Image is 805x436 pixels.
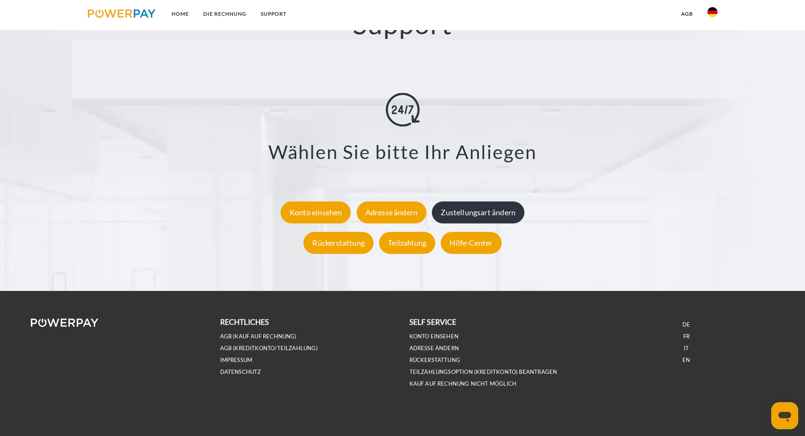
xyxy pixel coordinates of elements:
[409,368,557,376] a: Teilzahlungsoption (KREDITKONTO) beantragen
[254,6,294,22] a: SUPPORT
[88,9,156,18] img: logo-powerpay.svg
[220,368,261,376] a: DATENSCHUTZ
[682,321,690,328] a: DE
[409,333,459,340] a: Konto einsehen
[31,318,99,327] img: logo-powerpay-white.svg
[220,318,269,326] b: rechtliches
[220,333,297,340] a: AGB (Kauf auf Rechnung)
[682,356,690,364] a: EN
[432,201,524,223] div: Zustellungsart ändern
[303,232,374,254] div: Rückerstattung
[707,7,718,17] img: de
[683,333,690,340] a: FR
[441,232,501,254] div: Hilfe-Center
[196,6,254,22] a: DIE RECHNUNG
[409,318,457,326] b: self service
[409,380,517,387] a: Kauf auf Rechnung nicht möglich
[164,6,196,22] a: Home
[51,140,754,164] h3: Wählen Sie bitte Ihr Anliegen
[278,208,353,217] a: Konto einsehen
[771,402,798,429] iframe: Schaltfläche zum Öffnen des Messaging-Fensters
[386,93,420,126] img: online-shopping.svg
[379,232,435,254] div: Teilzahlung
[430,208,527,217] a: Zustellungsart ändern
[409,356,461,364] a: Rückerstattung
[355,208,429,217] a: Adresse ändern
[684,345,689,352] a: IT
[301,238,376,247] a: Rückerstattung
[409,345,459,352] a: Adresse ändern
[357,201,427,223] div: Adresse ändern
[439,238,503,247] a: Hilfe-Center
[281,201,351,223] div: Konto einsehen
[220,345,318,352] a: AGB (Kreditkonto/Teilzahlung)
[377,238,437,247] a: Teilzahlung
[220,356,253,364] a: IMPRESSUM
[674,6,700,22] a: agb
